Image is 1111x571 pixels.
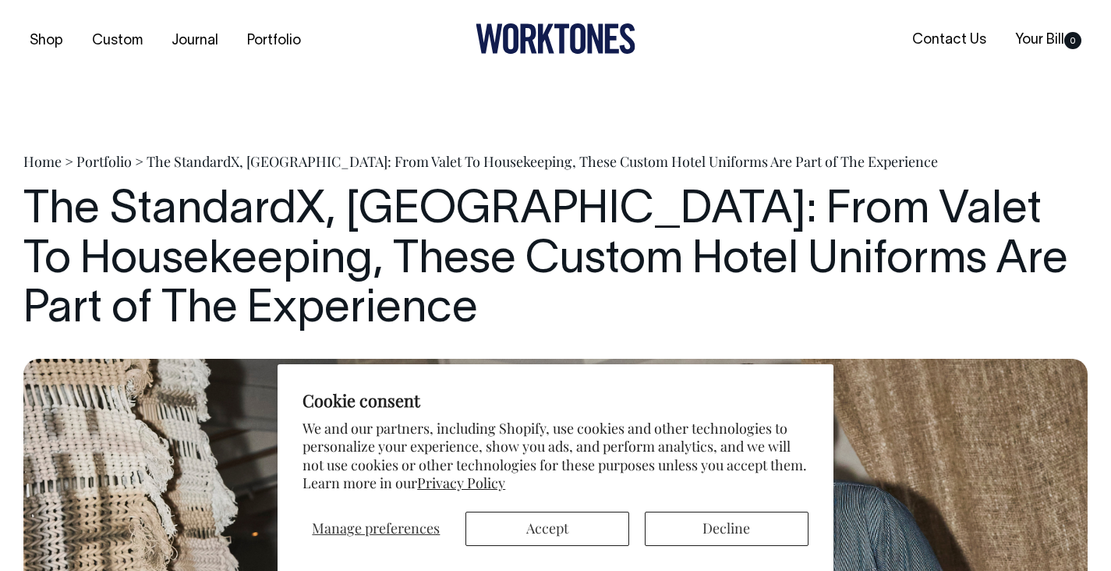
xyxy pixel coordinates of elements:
[303,420,808,493] p: We and our partners, including Shopify, use cookies and other technologies to personalize your ex...
[86,28,149,54] a: Custom
[135,152,143,171] span: >
[23,186,1088,335] h1: The StandardX, [GEOGRAPHIC_DATA]: From Valet To Housekeeping, These Custom Hotel Uniforms Are Par...
[303,389,808,411] h2: Cookie consent
[23,28,69,54] a: Shop
[465,512,629,546] button: Accept
[1009,27,1088,53] a: Your Bill0
[165,28,225,54] a: Journal
[65,152,73,171] span: >
[906,27,992,53] a: Contact Us
[645,512,808,546] button: Decline
[23,152,62,171] a: Home
[241,28,307,54] a: Portfolio
[303,512,449,546] button: Manage preferences
[312,519,440,537] span: Manage preferences
[417,473,505,492] a: Privacy Policy
[1064,32,1081,49] span: 0
[147,152,938,171] span: The StandardX, [GEOGRAPHIC_DATA]: From Valet To Housekeeping, These Custom Hotel Uniforms Are Par...
[76,152,132,171] a: Portfolio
